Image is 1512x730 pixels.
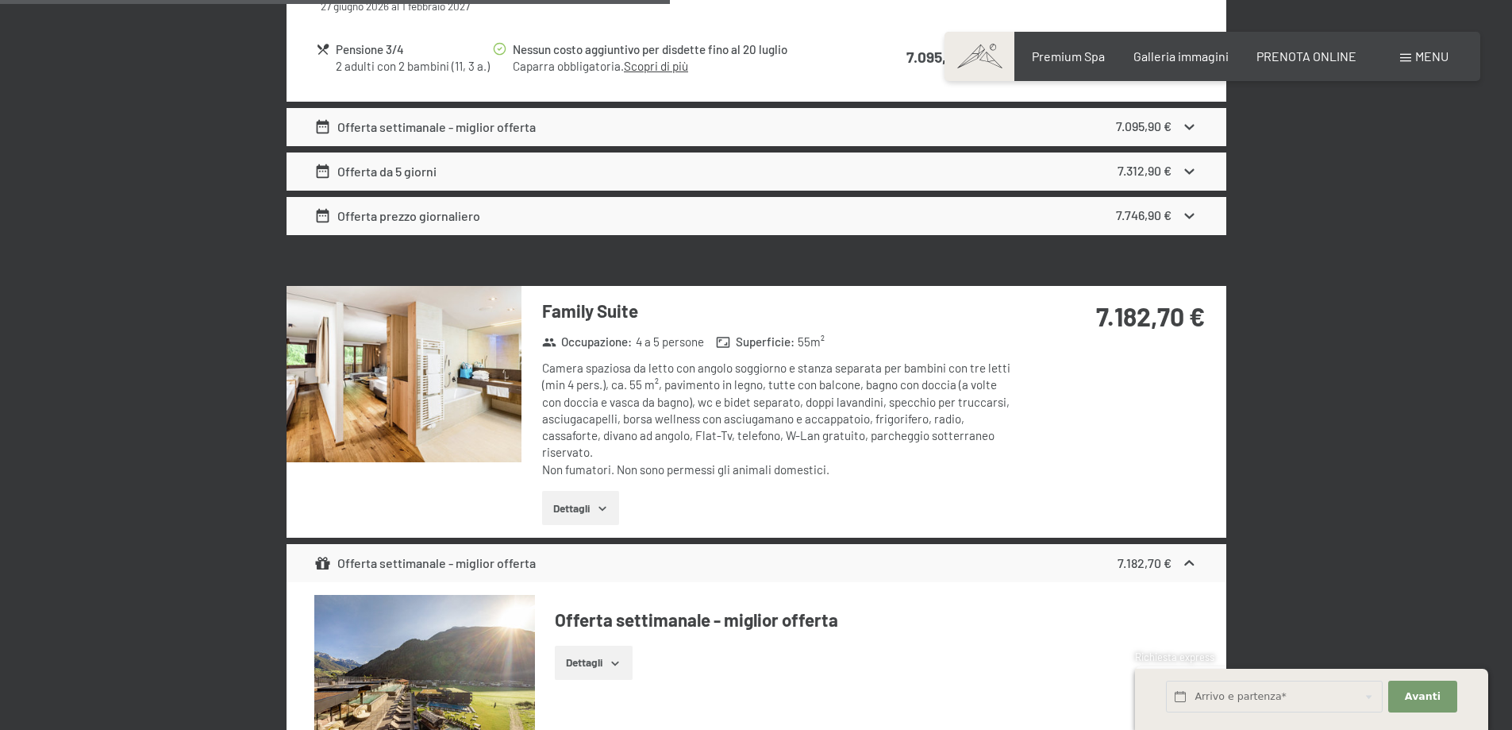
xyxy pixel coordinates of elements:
[287,197,1226,235] div: Offerta prezzo giornaliero7.746,90 €
[906,48,975,66] strong: 7.095,90 €
[542,334,633,350] strong: Occupazione :
[1118,555,1172,570] strong: 7.182,70 €
[1116,207,1172,222] strong: 7.746,90 €
[1415,48,1449,64] span: Menu
[624,59,688,73] a: Scopri di più
[542,360,1014,478] div: Camera spaziosa da letto con angolo soggiorno e stanza separata per bambini con tre letti (min 4 ...
[287,108,1226,146] div: Offerta settimanale - miglior offerta7.095,90 €
[555,608,1198,632] h4: Offerta settimanale - miglior offerta
[513,41,843,59] div: Nessun costo aggiuntivo per disdette fino al 20 luglio
[314,554,536,573] div: Offerta settimanale - miglior offerta
[314,118,536,137] div: Offerta settimanale - miglior offerta
[287,286,521,462] img: mss_renderimg.php
[1116,118,1172,133] strong: 7.095,90 €
[1118,163,1172,178] strong: 7.312,90 €
[555,646,632,681] button: Dettagli
[798,334,825,350] span: 55 m²
[1032,48,1105,64] a: Premium Spa
[542,299,1014,323] h3: Family Suite
[287,153,1226,191] div: Offerta da 5 giorni7.312,90 €
[1135,651,1214,663] span: Richiesta express
[542,491,619,526] button: Dettagli
[314,207,480,226] div: Offerta prezzo giornaliero
[636,334,704,350] span: 4 a 5 persone
[336,41,491,59] div: Pensione 3/4
[513,58,843,75] div: Caparra obbligatoria.
[1256,48,1356,64] a: PRENOTA ONLINE
[287,544,1226,582] div: Offerta settimanale - miglior offerta7.182,70 €
[1096,301,1205,331] strong: 7.182,70 €
[716,334,794,350] strong: Superficie :
[314,162,437,181] div: Offerta da 5 giorni
[1405,689,1441,704] span: Avanti
[1133,48,1229,64] a: Galleria immagini
[336,58,491,75] div: 2 adulti con 2 bambini (11, 3 a.)
[1388,681,1456,713] button: Avanti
